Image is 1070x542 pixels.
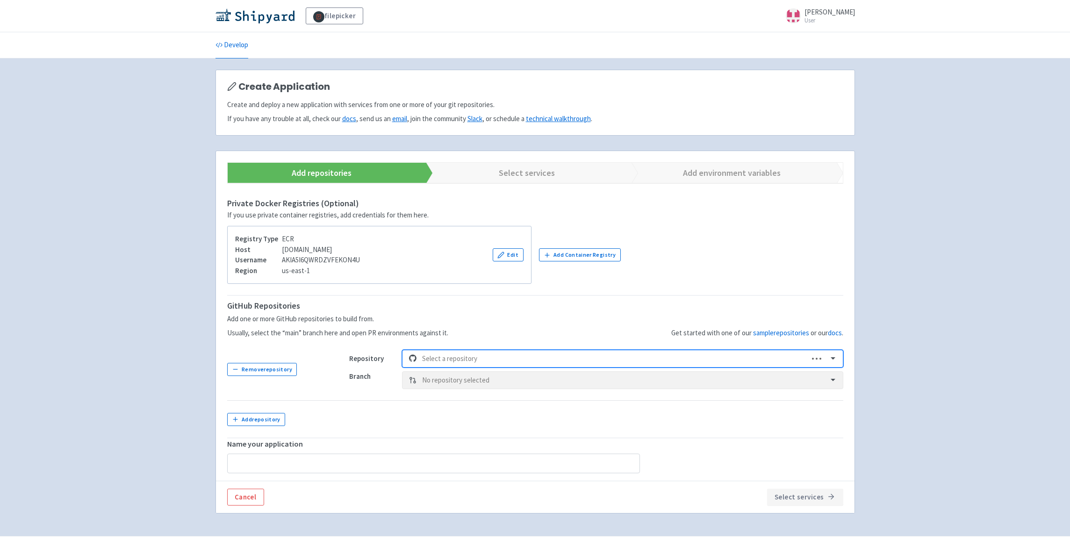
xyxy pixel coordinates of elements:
a: Add environment variables [624,163,829,183]
a: [PERSON_NAME] User [780,8,855,23]
button: Removerepository [227,363,297,376]
p: Get started with one of our or our . [671,328,843,339]
strong: GitHub Repositories [227,300,300,311]
strong: Branch [349,372,371,381]
span: Create Application [238,81,330,92]
a: Add repositories [214,163,419,183]
div: ECR [235,234,360,245]
span: [PERSON_NAME] [804,7,855,16]
a: email [392,114,407,123]
b: Registry Type [235,234,278,243]
p: If you have any trouble at all, check our , send us an , join the community , or schedule a . [227,114,843,124]
a: docs [828,328,842,337]
p: Create and deploy a new application with services from one or more of your git repositories. [227,100,843,110]
button: Add Container Registry [539,248,621,261]
b: Username [235,255,266,264]
small: User [804,17,855,23]
a: filepicker [306,7,364,24]
a: samplerepositories [753,328,809,337]
button: Addrepository [227,413,286,426]
strong: Repository [349,354,384,363]
a: technical walkthrough [526,114,591,123]
a: Cancel [227,489,264,506]
p: Add one or more GitHub repositories to build from. [227,314,448,325]
div: AKIA5I6QWRDZVFEKON4U [235,255,360,266]
div: [DOMAIN_NAME] [235,245,360,255]
a: Select services [418,163,624,183]
b: Host [235,245,251,254]
h4: Private Docker Registries (Optional) [227,199,843,208]
a: docs [342,114,356,123]
b: Region [235,266,257,275]
a: Slack [467,114,482,123]
div: If you use private container registries, add credentials for them here. [227,210,843,221]
button: Edit [493,248,524,261]
img: Shipyard logo [215,8,294,23]
h5: Name your application [227,440,843,448]
p: Usually, select the “main” branch here and open PR environments against it. [227,328,448,339]
button: Select services [767,489,843,506]
a: Develop [215,32,248,58]
div: us-east-1 [235,266,360,276]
